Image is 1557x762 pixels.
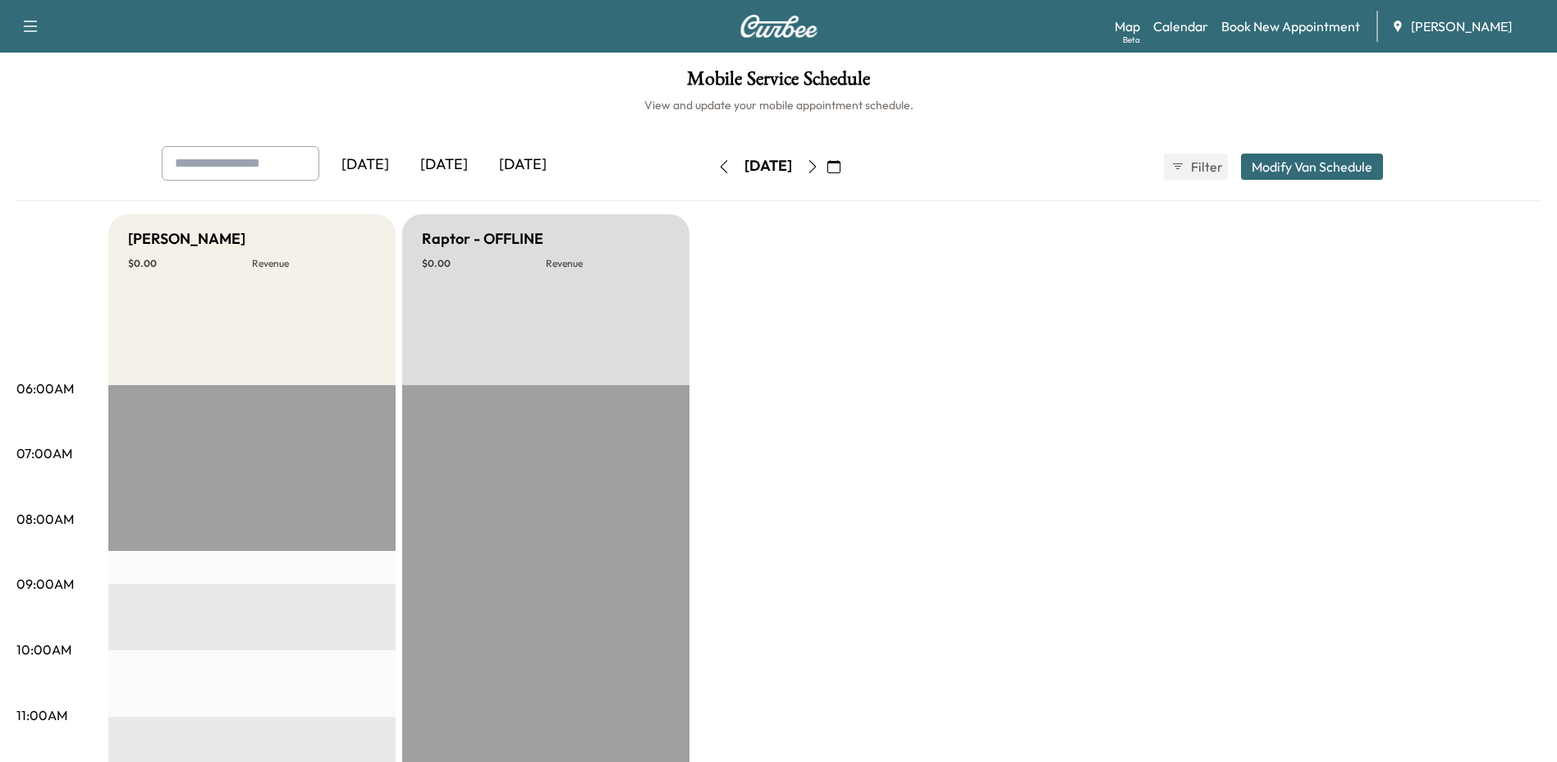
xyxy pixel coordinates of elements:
[483,146,562,184] div: [DATE]
[16,705,67,725] p: 11:00AM
[16,574,74,594] p: 09:00AM
[326,146,405,184] div: [DATE]
[16,69,1541,97] h1: Mobile Service Schedule
[1241,154,1383,180] button: Modify Van Schedule
[422,257,546,270] p: $ 0.00
[1221,16,1360,36] a: Book New Appointment
[128,227,245,250] h5: [PERSON_NAME]
[1411,16,1512,36] span: [PERSON_NAME]
[546,257,670,270] p: Revenue
[252,257,376,270] p: Revenue
[16,97,1541,113] h6: View and update your mobile appointment schedule.
[16,379,74,398] p: 06:00AM
[16,509,74,529] p: 08:00AM
[1191,157,1220,177] span: Filter
[744,156,792,177] div: [DATE]
[1164,154,1228,180] button: Filter
[128,257,252,270] p: $ 0.00
[1153,16,1208,36] a: Calendar
[1123,34,1140,46] div: Beta
[16,640,71,659] p: 10:00AM
[405,146,483,184] div: [DATE]
[740,15,818,38] img: Curbee Logo
[16,443,72,463] p: 07:00AM
[422,227,543,250] h5: Raptor - OFFLINE
[1115,16,1140,36] a: MapBeta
